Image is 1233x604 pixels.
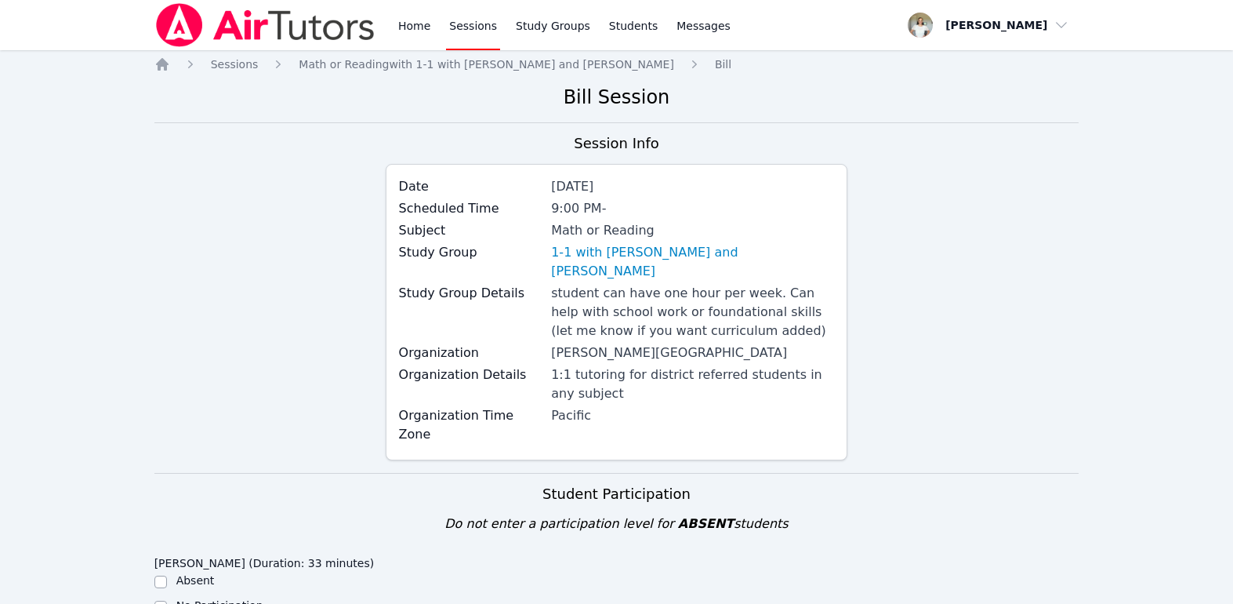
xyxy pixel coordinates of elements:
label: Subject [399,221,542,240]
label: Study Group [399,243,542,262]
div: [PERSON_NAME][GEOGRAPHIC_DATA] [551,344,834,362]
div: student can have one hour per week. Can help with school work or foundational skills (let me know... [551,284,834,340]
h3: Student Participation [154,483,1079,505]
div: 9:00 PM - [551,199,834,218]
label: Scheduled Time [399,199,542,218]
label: Organization [399,344,542,362]
span: Bill [715,58,731,71]
span: ABSENT [678,516,734,531]
div: [DATE] [551,177,834,196]
nav: Breadcrumb [154,56,1079,72]
div: Math or Reading [551,221,834,240]
a: Math or Readingwith 1-1 with [PERSON_NAME] and [PERSON_NAME] [299,56,674,72]
label: Date [399,177,542,196]
label: Organization Details [399,366,542,384]
a: Bill [715,56,731,72]
label: Study Group Details [399,284,542,303]
a: 1-1 with [PERSON_NAME] and [PERSON_NAME] [551,243,834,281]
label: Organization Time Zone [399,406,542,444]
legend: [PERSON_NAME] (Duration: 33 minutes) [154,549,375,573]
span: Math or Reading with 1-1 with [PERSON_NAME] and [PERSON_NAME] [299,58,674,71]
h2: Bill Session [154,85,1079,110]
img: Air Tutors [154,3,376,47]
div: Pacific [551,406,834,425]
label: Absent [176,574,215,587]
span: Messages [676,18,731,34]
span: Sessions [211,58,259,71]
h3: Session Info [574,133,658,155]
a: Sessions [211,56,259,72]
div: Do not enter a participation level for students [154,515,1079,533]
div: 1:1 tutoring for district referred students in any subject [551,366,834,403]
